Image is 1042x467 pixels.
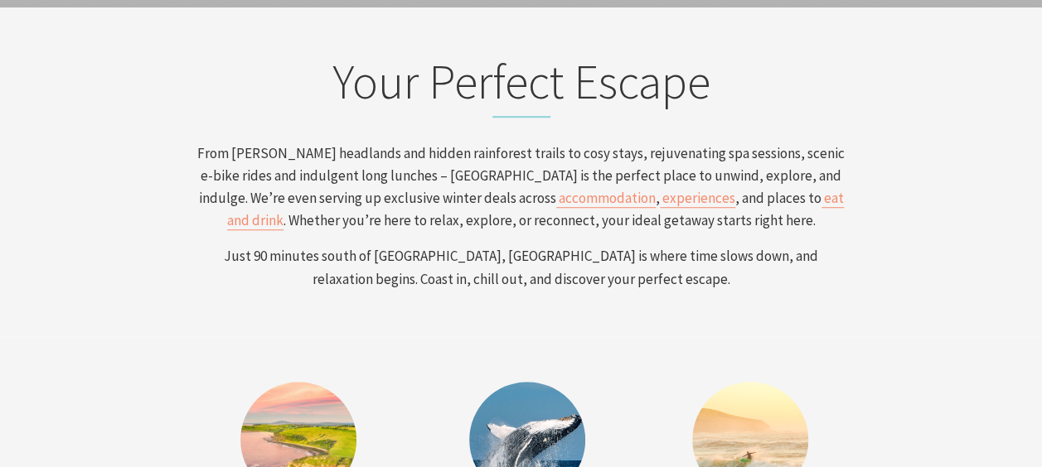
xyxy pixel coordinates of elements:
[656,189,660,207] span: ,
[559,189,656,207] span: accommodation
[197,144,845,207] span: From [PERSON_NAME] headlands and hidden rainforest trails to cosy stays, rejuvenating spa session...
[196,53,846,118] h2: Your Perfect Escape
[735,189,821,207] span: , and places to
[284,211,816,229] span: . Whether you’re here to relax, explore, or reconnect, your ideal getaway starts right here.
[660,189,735,208] a: experiences
[224,247,818,287] span: Just 90 minutes south of [GEOGRAPHIC_DATA], [GEOGRAPHIC_DATA] is where time slows down, and relax...
[662,189,735,207] span: experiences
[556,189,656,208] a: accommodation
